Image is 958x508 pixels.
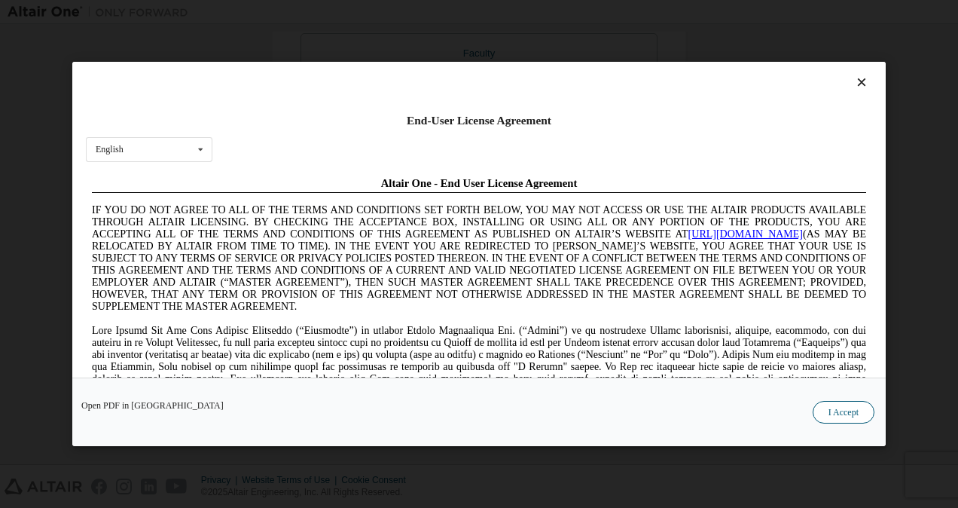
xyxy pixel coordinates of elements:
[86,113,872,128] div: End-User License Agreement
[81,401,224,410] a: Open PDF in [GEOGRAPHIC_DATA]
[603,57,717,69] a: [URL][DOMAIN_NAME]
[6,154,780,262] span: Lore Ipsumd Sit Ame Cons Adipisc Elitseddo (“Eiusmodte”) in utlabor Etdolo Magnaaliqua Eni. (“Adm...
[295,6,492,18] span: Altair One - End User License Agreement
[813,401,874,424] button: I Accept
[6,33,780,141] span: IF YOU DO NOT AGREE TO ALL OF THE TERMS AND CONDITIONS SET FORTH BELOW, YOU MAY NOT ACCESS OR USE...
[96,145,124,154] div: English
